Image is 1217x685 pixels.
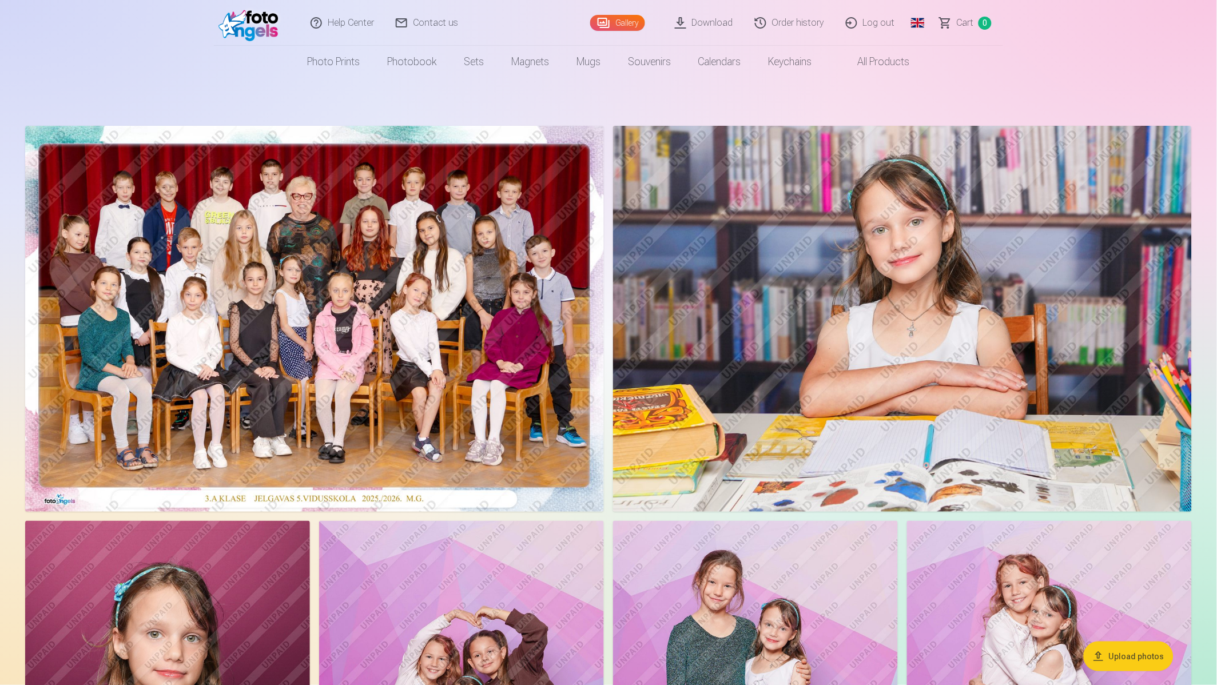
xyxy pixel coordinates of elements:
a: All products [826,46,924,78]
a: Calendars [685,46,755,78]
span: 0 [979,17,992,30]
a: Mugs [563,46,614,78]
a: Sets [450,46,498,78]
a: Keychains [755,46,826,78]
a: Photo prints [293,46,373,78]
a: Gallery [590,15,645,31]
img: /fa1 [218,5,284,41]
a: Souvenirs [614,46,685,78]
a: Magnets [498,46,563,78]
a: Photobook [373,46,450,78]
span: Сart [957,16,974,30]
button: Upload photos [1084,642,1174,671]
